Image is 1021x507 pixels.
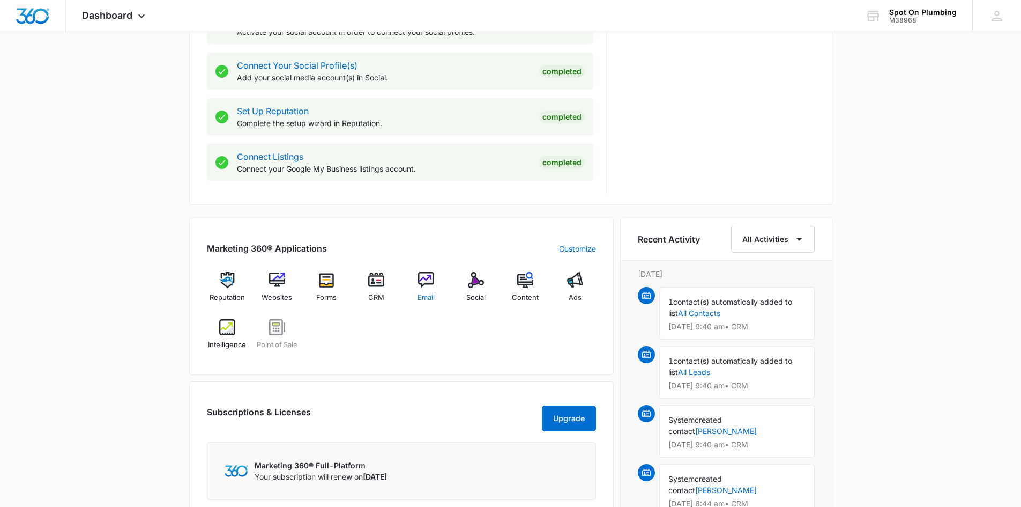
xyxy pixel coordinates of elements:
p: Complete the setup wizard in Reputation. [237,117,531,129]
a: All Contacts [678,308,720,318]
div: account name [889,8,957,17]
a: Connect Listings [237,151,303,162]
h2: Subscriptions & Licenses [207,406,311,427]
span: 1 [668,356,673,365]
div: Completed [539,156,585,169]
button: All Activities [731,226,815,253]
span: contact(s) automatically added to list [668,356,792,377]
span: contact(s) automatically added to list [668,297,792,318]
a: Websites [256,272,297,311]
span: Social [466,292,486,303]
span: Reputation [210,292,245,303]
span: Forms [316,292,337,303]
h6: Recent Activity [638,233,700,246]
span: Websites [262,292,292,303]
div: Completed [539,111,585,123]
span: Ads [569,292,582,303]
span: created contact [668,415,722,436]
div: account id [889,17,957,24]
span: created contact [668,474,722,495]
a: Intelligence [207,319,248,358]
p: [DATE] [638,268,815,280]
a: Connect Your Social Profile(s) [237,60,357,71]
a: Content [505,272,546,311]
div: Completed [539,65,585,78]
a: [PERSON_NAME] [695,427,757,436]
a: [PERSON_NAME] [695,486,757,495]
span: CRM [368,292,384,303]
button: Upgrade [542,406,596,431]
span: [DATE] [363,472,387,481]
a: All Leads [678,368,710,377]
p: Connect your Google My Business listings account. [237,163,531,174]
p: [DATE] 9:40 am • CRM [668,382,806,390]
span: Intelligence [208,340,246,350]
img: Marketing 360 Logo [225,465,248,476]
span: Point of Sale [257,340,297,350]
a: Social [455,272,496,311]
p: Add your social media account(s) in Social. [237,72,531,83]
a: Set Up Reputation [237,106,309,116]
p: [DATE] 9:40 am • CRM [668,323,806,330]
a: Ads [555,272,596,311]
span: Dashboard [82,10,132,21]
a: Forms [306,272,347,311]
a: Email [406,272,447,311]
span: Content [512,292,539,303]
p: Marketing 360® Full-Platform [255,460,387,471]
a: CRM [356,272,397,311]
span: 1 [668,297,673,306]
h2: Marketing 360® Applications [207,242,327,255]
span: System [668,474,695,483]
span: Email [418,292,435,303]
p: Your subscription will renew on [255,471,387,482]
span: System [668,415,695,424]
a: Reputation [207,272,248,311]
p: [DATE] 9:40 am • CRM [668,441,806,449]
a: Point of Sale [256,319,297,358]
a: Customize [559,243,596,254]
